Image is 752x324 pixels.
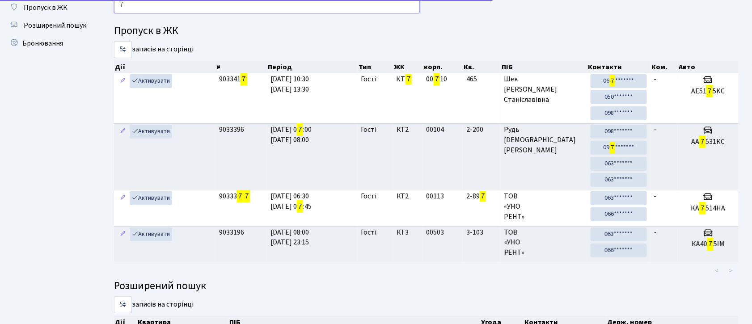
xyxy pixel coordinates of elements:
span: 9033396 [219,125,244,135]
span: 3-103 [466,227,497,238]
span: Гості [361,227,377,238]
th: ЖК [393,61,423,73]
span: Гості [361,74,377,84]
span: - [654,125,657,135]
th: Ком. [651,61,678,73]
span: [DATE] 06:30 [DATE] 0 :45 [270,191,312,213]
mark: 7 [699,202,706,215]
a: Редагувати [118,74,128,88]
th: Контакти [587,61,651,73]
span: 2-200 [466,125,497,135]
span: 00113 [427,191,444,201]
th: корп. [423,61,463,73]
a: Розширений пошук [4,17,94,34]
a: Активувати [130,74,172,88]
th: Дії [114,61,215,73]
mark: 7 [610,142,616,153]
span: ТОВ «УНО РЕНТ» [504,191,584,222]
span: Гості [361,191,377,202]
select: записів на сторінці [114,41,132,58]
span: 00104 [427,125,444,135]
span: КТ2 [397,191,419,202]
a: Активувати [130,227,172,241]
mark: 7 [297,200,303,213]
span: 903341 [219,73,247,85]
span: Розширений пошук [24,21,86,30]
th: Тип [358,61,393,73]
span: Пропуск в ЖК [24,3,68,13]
span: [DATE] 0 :00 [DATE] 08:00 [270,123,312,145]
span: 00 10 [427,73,447,85]
span: - [654,227,657,237]
mark: 7 [610,75,616,87]
mark: 7 [297,123,303,136]
mark: 7 [434,73,440,85]
span: 90333 [219,190,250,202]
th: ПІБ [501,61,587,73]
h5: AE51 5KC [681,87,735,96]
mark: 7 [707,238,714,250]
th: Кв. [463,61,501,73]
span: КТ [397,74,419,84]
mark: 7 [244,190,250,202]
span: КТ2 [397,125,419,135]
span: Шек [PERSON_NAME] Станіславівна [504,74,584,105]
a: Редагувати [118,227,128,241]
span: [DATE] 10:30 [DATE] 13:30 [270,74,309,94]
span: Гості [361,125,377,135]
mark: 7 [406,73,412,85]
a: Активувати [130,125,172,139]
span: ТОВ «УНО РЕНТ» [504,227,584,258]
a: Редагувати [118,191,128,205]
span: Бронювання [22,38,63,48]
span: - [654,191,657,201]
span: 00503 [427,227,444,237]
span: КТ3 [397,227,419,238]
a: Бронювання [4,34,94,52]
a: Редагувати [118,125,128,139]
th: Авто [678,61,739,73]
h5: КА40 5ІМ [681,240,735,248]
mark: 7 [706,85,713,97]
span: Рудь [DEMOGRAPHIC_DATA] [PERSON_NAME] [504,125,584,156]
span: [DATE] 08:00 [DATE] 23:15 [270,227,309,248]
mark: 7 [480,190,486,202]
select: записів на сторінці [114,296,132,313]
h5: КА 514НА [681,204,735,213]
label: записів на сторінці [114,41,194,58]
span: 9033196 [219,227,244,237]
h4: Розширений пошук [114,280,739,293]
mark: 7 [699,135,706,148]
mark: 7 [241,73,247,85]
mark: 7 [237,190,243,202]
a: Активувати [130,191,172,205]
label: записів на сторінці [114,296,194,313]
th: Період [267,61,358,73]
h5: АА 531КС [681,138,735,146]
h4: Пропуск в ЖК [114,25,739,38]
span: 465 [466,74,497,84]
span: - [654,74,657,84]
th: # [215,61,267,73]
span: 2-89 [466,191,497,202]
